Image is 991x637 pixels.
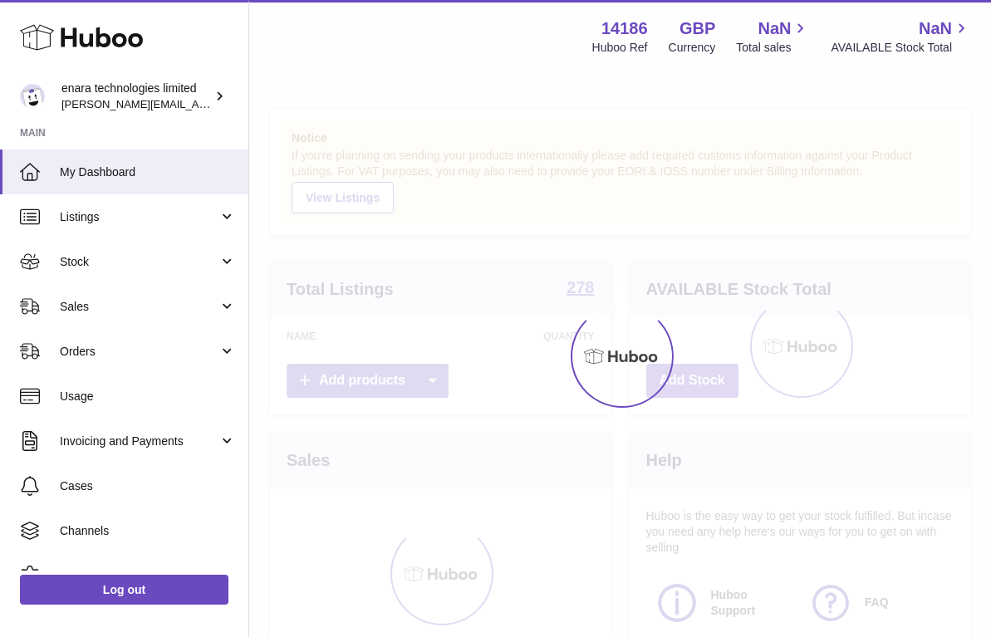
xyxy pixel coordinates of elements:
span: Stock [60,254,218,270]
a: Log out [20,575,228,605]
span: My Dashboard [60,164,236,180]
span: Listings [60,209,218,225]
strong: GBP [679,17,715,40]
div: enara technologies limited [61,81,211,112]
span: Cases [60,478,236,494]
span: [PERSON_NAME][EMAIL_ADDRESS][DOMAIN_NAME] [61,97,333,110]
div: Currency [669,40,716,56]
a: NaN AVAILABLE Stock Total [831,17,971,56]
div: Huboo Ref [592,40,648,56]
span: Channels [60,523,236,539]
span: Total sales [736,40,810,56]
a: NaN Total sales [736,17,810,56]
span: Sales [60,299,218,315]
span: AVAILABLE Stock Total [831,40,971,56]
span: Settings [60,568,236,584]
span: NaN [758,17,791,40]
span: Usage [60,389,236,404]
img: Dee@enara.co [20,84,45,109]
span: Orders [60,344,218,360]
span: NaN [919,17,952,40]
strong: 14186 [601,17,648,40]
span: Invoicing and Payments [60,434,218,449]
